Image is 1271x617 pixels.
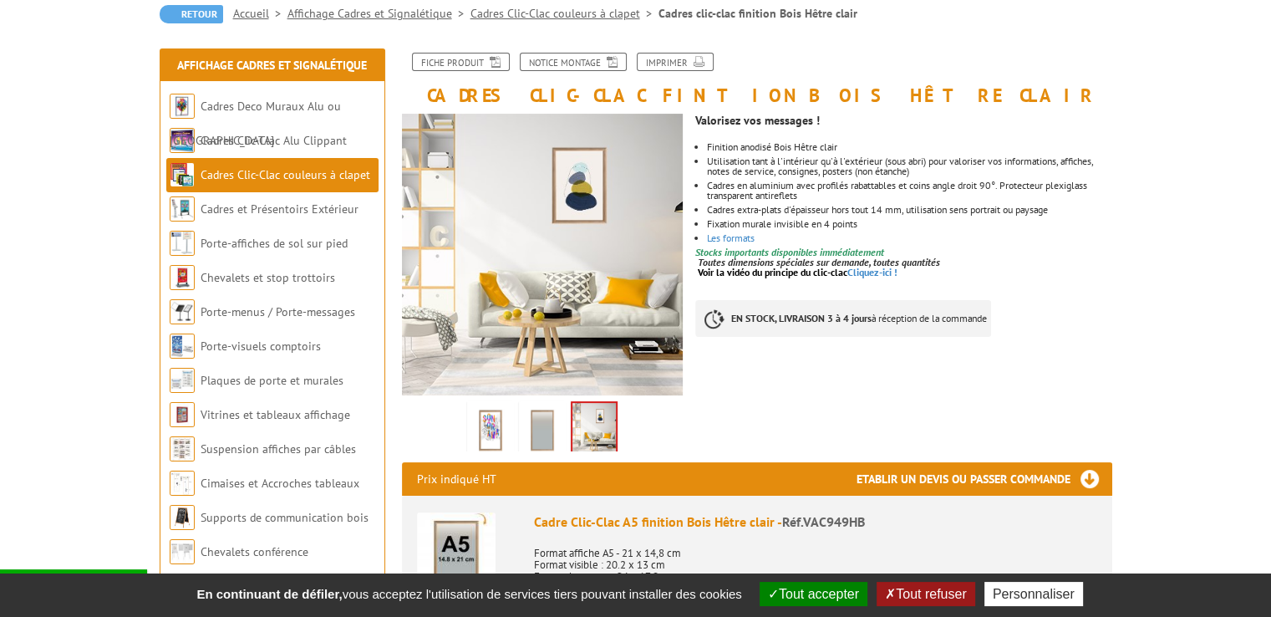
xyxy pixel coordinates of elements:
a: Accueil [233,6,287,21]
a: Cimaises et Accroches tableaux [201,476,359,491]
a: Retour [160,5,223,23]
p: Valorisez vos messages ! [695,115,1111,125]
img: Chevalets conférence [170,539,195,564]
li: Finition anodisé Bois Hêtre clair [707,142,1111,152]
p: à réception de la commande [695,300,991,337]
img: Porte-visuels comptoirs [170,334,195,359]
button: Personnaliser (fenêtre modale) [984,582,1083,606]
button: Tout refuser [877,582,974,606]
a: Imprimer [637,53,714,71]
span: Voir la vidéo du principe du clic-clac [698,266,847,278]
li: Cadres en aluminium avec profilés rabattables et coins angle droit 90°. Protecteur plexiglass tra... [707,181,1111,201]
img: Porte-menus / Porte-messages [170,299,195,324]
a: Affichage Cadres et Signalétique [177,58,367,73]
a: Cadres Clic-Clac couleurs à clapet [201,167,370,182]
img: Cadres Clic-Clac couleurs à clapet [170,162,195,187]
span: Réf.VAC949HB [782,513,865,530]
a: Cadres Deco Muraux Alu ou [GEOGRAPHIC_DATA] [170,99,341,148]
a: Vitrines et tableaux affichage [201,407,350,422]
p: Prix indiqué HT [417,462,496,496]
img: Cadre Clic-Clac A5 finition Bois Hêtre clair [417,512,496,591]
a: Plaques de porte et murales [201,373,343,388]
img: cadre_vac949hb.jpg [470,405,511,456]
div: Cadre Clic-Clac A5 finition Bois Hêtre clair - [534,512,1097,532]
button: Tout accepter [760,582,867,606]
a: Porte-affiches de sol sur pied [201,236,348,251]
li: Cadres extra-plats d'épaisseur hors tout 14 mm, utilisation sens portrait ou paysage [707,205,1111,215]
img: Plaques de porte et murales [170,368,195,393]
a: Porte-visuels comptoirs [201,339,321,354]
img: Vitrines et tableaux affichage [170,402,195,427]
img: Cimaises et Accroches tableaux [170,471,195,496]
a: Chevalets et stop trottoirs [201,270,335,285]
p: Format affiche A5 - 21 x 14,8 cm Format visible : 20.2 x 13 cm Format hors tout : 24 x 17.8 cm Pr... [534,536,1097,606]
a: Affichage Cadres et Signalétique [287,6,470,21]
a: Cadres Clic-Clac Alu Clippant [201,133,347,148]
img: cadre_bois_vide.jpg [522,405,562,456]
a: Cadres et Présentoirs Extérieur [201,201,358,217]
strong: En continuant de défiler, [196,587,342,601]
font: Stocks importants disponibles immédiatement [695,246,884,258]
em: Toutes dimensions spéciales sur demande, toutes quantités [698,256,940,268]
a: Voir la vidéo du principe du clic-clacCliquez-ici ! [698,266,897,278]
img: Cadres Deco Muraux Alu ou Bois [170,94,195,119]
img: mise_en_scene_cadre_vac949hb.jpg [572,403,616,455]
img: Porte-affiches de sol sur pied [170,231,195,256]
li: Utilisation tant à l'intérieur qu'à l'extérieur (sous abri) pour valoriser vos informations, affi... [707,156,1111,176]
img: Suspension affiches par câbles [170,436,195,461]
h3: Etablir un devis ou passer commande [857,462,1112,496]
img: Chevalets et stop trottoirs [170,265,195,290]
a: Cadres Clic-Clac couleurs à clapet [470,6,658,21]
div: Fixation murale invisible en 4 points [707,219,1111,229]
a: Notice Montage [520,53,627,71]
a: Fiche produit [412,53,510,71]
img: mise_en_scene_cadre_vac949hb.jpg [402,114,684,395]
a: Les formats [707,232,755,244]
a: Porte-menus / Porte-messages [201,304,355,319]
a: Supports de communication bois [201,510,369,525]
li: Cadres clic-clac finition Bois Hêtre clair [658,5,857,22]
img: Supports de communication bois [170,505,195,530]
a: Chevalets conférence [201,544,308,559]
span: vous acceptez l'utilisation de services tiers pouvant installer des cookies [188,587,750,601]
img: Cadres et Présentoirs Extérieur [170,196,195,222]
strong: EN STOCK, LIVRAISON 3 à 4 jours [731,312,872,324]
a: Suspension affiches par câbles [201,441,356,456]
